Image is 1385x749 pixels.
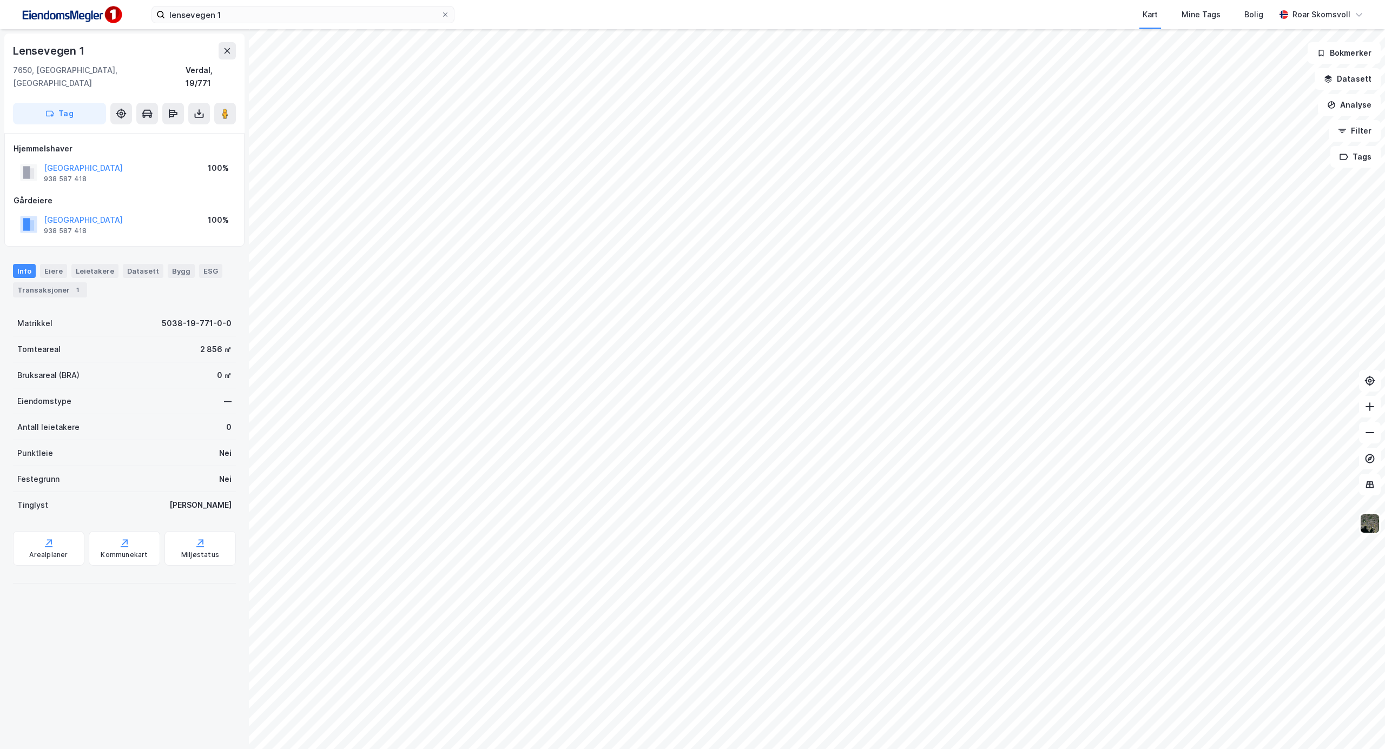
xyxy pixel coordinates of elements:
div: Transaksjoner [13,282,87,297]
div: [PERSON_NAME] [169,499,232,512]
button: Tag [13,103,106,124]
div: Datasett [123,264,163,278]
div: Kontrollprogram for chat [1331,697,1385,749]
button: Datasett [1315,68,1381,90]
div: Kommunekart [101,551,148,559]
div: Antall leietakere [17,421,80,434]
div: Verdal, 19/771 [186,64,236,90]
div: Bolig [1244,8,1263,21]
button: Analyse [1318,94,1381,116]
div: Matrikkel [17,317,52,330]
div: Eiere [40,264,67,278]
div: Tinglyst [17,499,48,512]
div: Nei [219,447,232,460]
div: Info [13,264,36,278]
div: Arealplaner [29,551,68,559]
div: Miljøstatus [181,551,219,559]
button: Bokmerker [1308,42,1381,64]
div: 938 587 418 [44,227,87,235]
div: Festegrunn [17,473,60,486]
div: 938 587 418 [44,175,87,183]
div: 5038-19-771-0-0 [162,317,232,330]
div: Leietakere [71,264,118,278]
div: 100% [208,162,229,175]
div: 2 856 ㎡ [200,343,232,356]
iframe: Chat Widget [1331,697,1385,749]
div: Nei [219,473,232,486]
img: F4PB6Px+NJ5v8B7XTbfpPpyloAAAAASUVORK5CYII= [17,3,126,27]
div: 1 [72,284,83,295]
div: Mine Tags [1182,8,1221,21]
div: ESG [199,264,222,278]
div: 0 ㎡ [217,369,232,382]
input: Søk på adresse, matrikkel, gårdeiere, leietakere eller personer [165,6,441,23]
div: Kart [1143,8,1158,21]
div: Gårdeiere [14,194,235,207]
div: Lensevegen 1 [13,42,87,59]
div: Hjemmelshaver [14,142,235,155]
div: 7650, [GEOGRAPHIC_DATA], [GEOGRAPHIC_DATA] [13,64,186,90]
div: — [224,395,232,408]
button: Tags [1330,146,1381,168]
div: Roar Skomsvoll [1292,8,1350,21]
div: Eiendomstype [17,395,71,408]
div: 100% [208,214,229,227]
div: Tomteareal [17,343,61,356]
img: 9k= [1360,513,1380,534]
button: Filter [1329,120,1381,142]
div: 0 [226,421,232,434]
div: Bygg [168,264,195,278]
div: Bruksareal (BRA) [17,369,80,382]
div: Punktleie [17,447,53,460]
